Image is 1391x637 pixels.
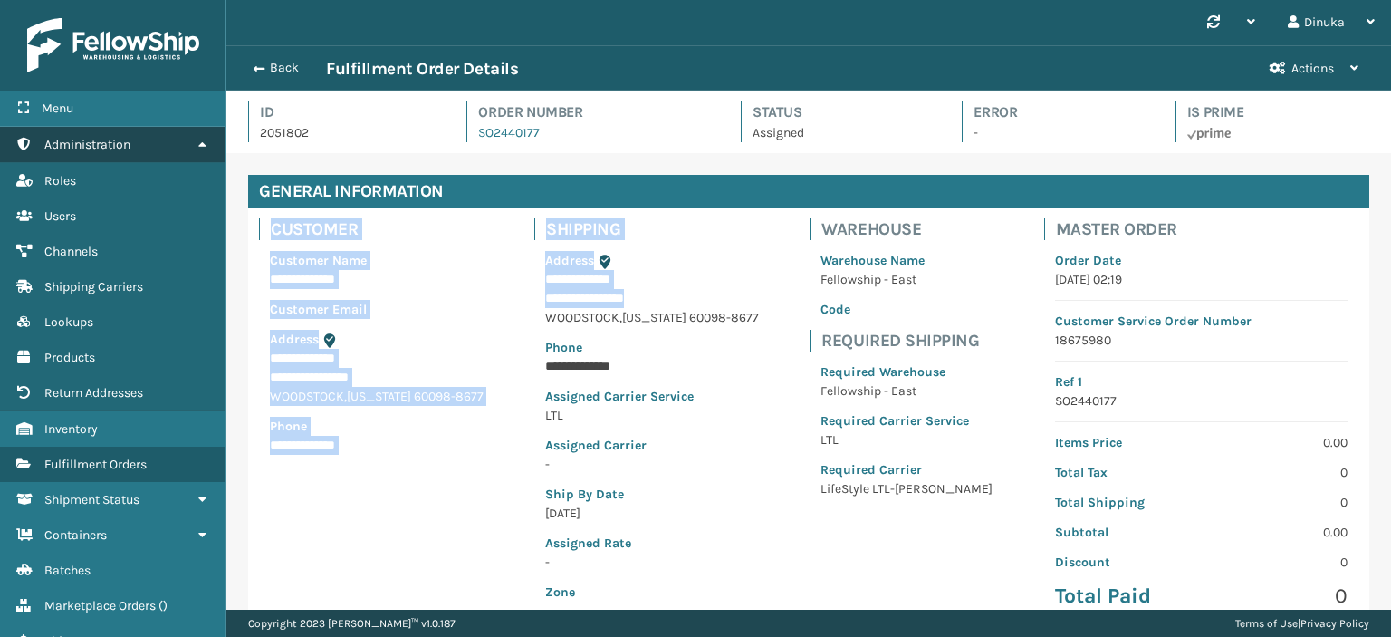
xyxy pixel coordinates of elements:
p: Code [820,300,993,319]
span: [US_STATE] [347,389,411,404]
p: Phone [545,338,759,357]
p: 0 [1212,493,1348,512]
h4: Warehouse [821,218,1003,240]
p: 0 [1212,463,1348,482]
p: 0 [1212,553,1348,572]
span: Containers [44,527,107,543]
p: 0.00 [1212,523,1348,542]
p: Phone [270,417,484,436]
p: - [545,553,759,572]
p: Ship By Date [545,485,759,504]
span: Administration [44,137,130,152]
h4: Required Shipping [821,330,1003,352]
p: Fellowship - East [820,381,993,401]
p: Assigned Rate [545,534,759,553]
p: Total Tax [1055,463,1191,482]
p: Items Price [1055,433,1191,452]
p: Required Carrier Service [820,411,993,430]
span: Fulfillment Orders [44,457,147,472]
p: 2051802 [260,123,434,142]
span: Products [44,350,95,365]
p: Assigned [753,123,929,142]
p: Subtotal [1055,523,1191,542]
p: 18675980 [1055,331,1348,350]
span: Return Addresses [44,385,143,401]
span: WOODSTOCK [545,310,619,325]
span: WOODSTOCK [270,389,344,404]
h4: Status [753,101,929,123]
h4: Shipping [546,218,770,240]
p: Order Date [1055,251,1348,270]
p: Fellowship - East [820,270,993,289]
div: | [1235,610,1369,637]
p: Warehouse Name [820,251,993,270]
p: Discount [1055,553,1191,572]
p: [DATE] 02:19 [1055,270,1348,289]
span: ( ) [158,598,168,613]
h4: General Information [248,175,1369,208]
p: LifeStyle LTL-[PERSON_NAME] [820,479,993,498]
span: Shipping Carriers [44,279,143,294]
img: logo [27,18,199,72]
span: Shipment Status [44,492,139,507]
p: Copyright 2023 [PERSON_NAME]™ v 1.0.187 [248,610,456,637]
p: LTL [545,406,759,425]
span: Address [270,332,319,347]
p: - [974,123,1142,142]
p: Zone [545,583,759,602]
h4: Is Prime [1187,101,1369,123]
h3: Fulfillment Order Details [326,58,518,80]
span: Marketplace Orders [44,598,156,613]
h4: Order Number [478,101,708,123]
button: Actions [1253,46,1375,91]
span: [US_STATE] [622,310,686,325]
span: Actions [1291,61,1334,76]
h4: Error [974,101,1142,123]
p: Ref 1 [1055,372,1348,391]
span: , [619,310,622,325]
a: Privacy Policy [1300,617,1369,630]
p: Total Shipping [1055,493,1191,512]
p: Customer Service Order Number [1055,312,1348,331]
span: Roles [44,173,76,188]
p: Assigned Carrier Service [545,387,759,406]
span: Inventory [44,421,98,437]
p: Assigned Carrier [545,436,759,455]
span: Address [545,253,594,268]
p: - [545,455,759,474]
h4: Id [260,101,434,123]
span: , [344,389,347,404]
p: Total Paid [1055,583,1191,610]
h4: Customer [271,218,494,240]
span: 60098-8677 [689,310,759,325]
span: Batches [44,563,91,578]
a: SO2440177 [478,125,540,140]
p: 0.00 [1212,433,1348,452]
p: [DATE] [545,504,759,523]
p: Required Warehouse [820,362,993,381]
p: Customer Name [270,251,484,270]
button: Back [243,60,326,76]
p: Customer Email [270,300,484,319]
p: Required Carrier [820,460,993,479]
span: - [545,583,759,619]
a: Terms of Use [1235,617,1298,630]
span: 60098-8677 [414,389,484,404]
span: Menu [42,101,73,116]
p: 0 [1212,583,1348,610]
span: Channels [44,244,98,259]
h4: Master Order [1056,218,1358,240]
p: SO2440177 [1055,391,1348,410]
span: Users [44,208,76,224]
span: Lookups [44,314,93,330]
p: LTL [820,430,993,449]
